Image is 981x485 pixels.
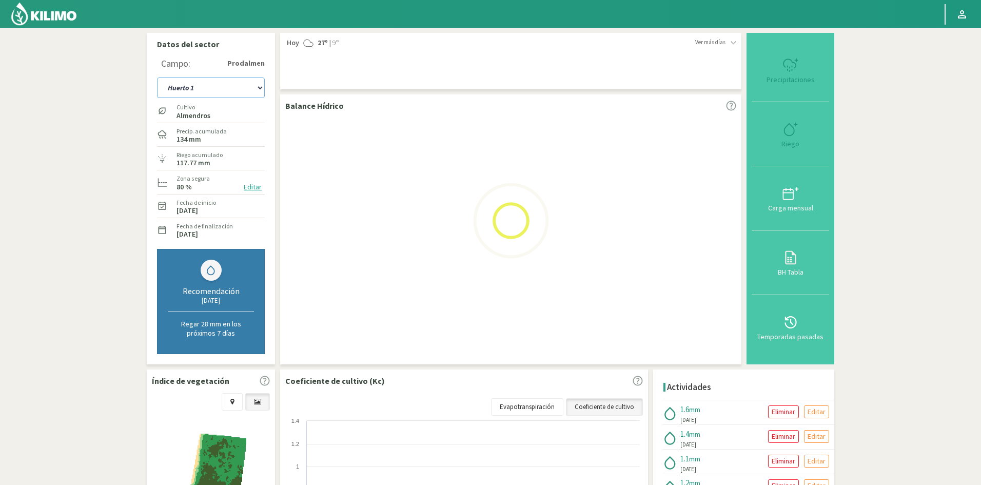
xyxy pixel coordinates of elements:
div: Recomendación [168,286,254,296]
span: mm [689,430,700,439]
button: Editar [241,181,265,193]
label: Riego acumulado [176,150,223,160]
button: Editar [804,405,829,418]
a: Evapotranspiración [491,398,563,416]
label: Precip. acumulada [176,127,227,136]
span: | [329,38,331,48]
img: Kilimo [10,2,77,26]
label: Cultivo [176,103,210,112]
button: Riego [752,102,829,166]
p: Datos del sector [157,38,265,50]
button: Temporadas pasadas [752,295,829,359]
button: Eliminar [768,455,799,468]
div: Precipitaciones [755,76,826,83]
span: mm [689,405,700,414]
a: Coeficiente de cultivo [566,398,643,416]
p: Coeficiente de cultivo (Kc) [285,375,385,387]
p: Editar [808,431,826,442]
p: Índice de vegetación [152,375,229,387]
p: Editar [808,406,826,418]
label: Fecha de inicio [176,198,216,207]
button: Eliminar [768,405,799,418]
p: Eliminar [772,431,795,442]
h4: Actividades [667,382,711,392]
span: Ver más días [695,38,725,47]
button: Eliminar [768,430,799,443]
label: [DATE] [176,231,198,238]
text: 1.2 [291,441,299,447]
span: 1.6 [680,404,689,414]
label: Almendros [176,112,210,119]
div: Carga mensual [755,204,826,211]
div: BH Tabla [755,268,826,276]
div: Campo: [161,59,190,69]
p: Eliminar [772,455,795,467]
button: Carga mensual [752,166,829,230]
button: Editar [804,455,829,468]
p: Regar 28 mm en los próximos 7 días [168,319,254,338]
button: BH Tabla [752,230,829,295]
button: Editar [804,430,829,443]
label: 134 mm [176,136,201,143]
label: Zona segura [176,174,210,183]
strong: 27º [318,38,328,47]
strong: Prodalmen [227,58,265,69]
span: Hoy [285,38,299,48]
p: Editar [808,455,826,467]
div: Riego [755,140,826,147]
p: Eliminar [772,406,795,418]
label: 80 % [176,184,192,190]
span: 9º [331,38,339,48]
label: Fecha de finalización [176,222,233,231]
text: 1.4 [291,418,299,424]
div: Temporadas pasadas [755,333,826,340]
div: [DATE] [168,296,254,305]
button: Precipitaciones [752,38,829,102]
span: [DATE] [680,440,696,449]
label: 117.77 mm [176,160,210,166]
span: mm [689,454,700,463]
span: 1.4 [680,429,689,439]
img: Loading... [460,169,562,272]
span: [DATE] [680,465,696,474]
label: [DATE] [176,207,198,214]
span: [DATE] [680,416,696,424]
span: 1.1 [680,454,689,463]
text: 1 [296,463,299,470]
p: Balance Hídrico [285,100,344,112]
